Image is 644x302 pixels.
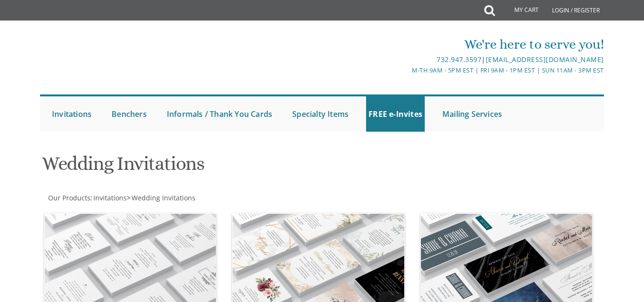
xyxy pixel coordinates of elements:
[93,193,127,202] span: Invitations
[42,153,411,181] h1: Wedding Invitations
[92,193,127,202] a: Invitations
[40,193,322,203] div: :
[290,96,351,132] a: Specialty Items
[437,55,481,64] a: 732.947.3597
[228,54,604,65] div: |
[486,55,604,64] a: [EMAIL_ADDRESS][DOMAIN_NAME]
[109,96,149,132] a: Benchers
[494,1,545,20] a: My Cart
[228,35,604,54] div: We're here to serve you!
[127,193,195,202] span: >
[47,193,91,202] a: Our Products
[50,96,94,132] a: Invitations
[164,96,275,132] a: Informals / Thank You Cards
[366,96,425,132] a: FREE e-Invites
[132,193,195,202] span: Wedding Invitations
[228,65,604,75] div: M-Th 9am - 5pm EST | Fri 9am - 1pm EST | Sun 11am - 3pm EST
[131,193,195,202] a: Wedding Invitations
[440,96,504,132] a: Mailing Services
